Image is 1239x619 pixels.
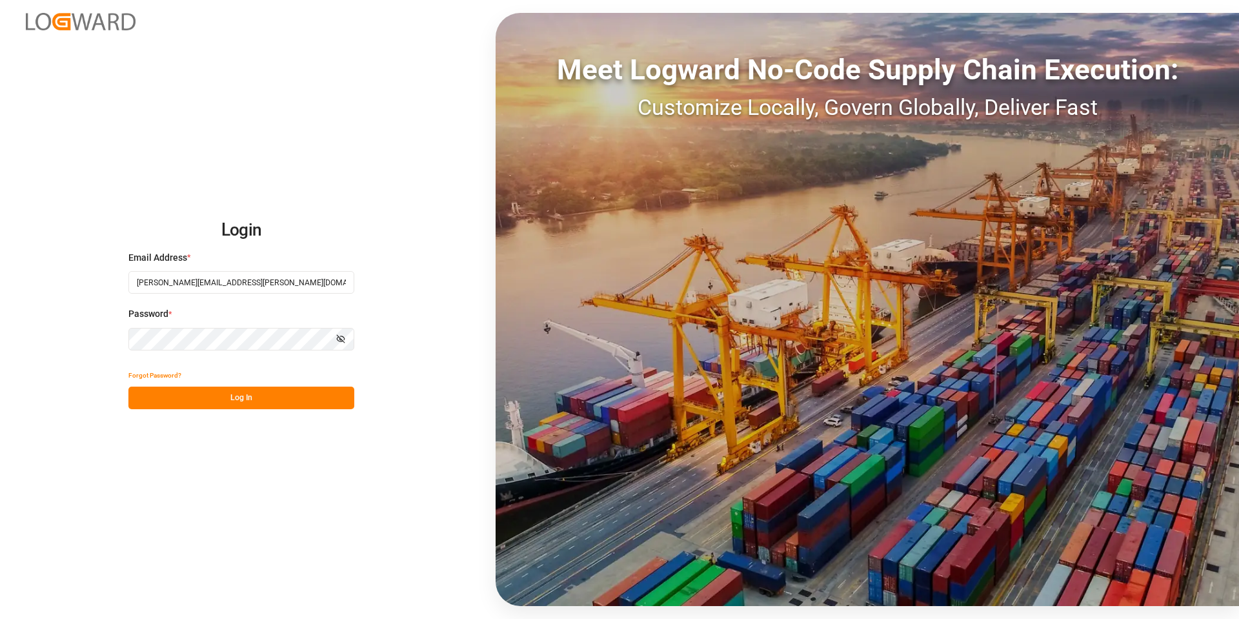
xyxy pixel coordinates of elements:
[496,48,1239,91] div: Meet Logward No-Code Supply Chain Execution:
[128,210,354,251] h2: Login
[26,13,136,30] img: Logward_new_orange.png
[496,91,1239,124] div: Customize Locally, Govern Globally, Deliver Fast
[128,271,354,294] input: Enter your email
[128,251,187,265] span: Email Address
[128,364,181,387] button: Forgot Password?
[128,307,168,321] span: Password
[128,387,354,409] button: Log In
